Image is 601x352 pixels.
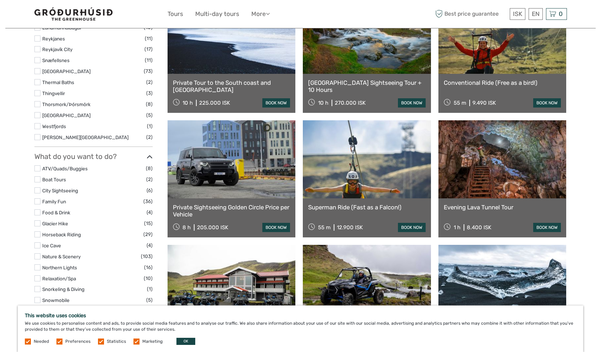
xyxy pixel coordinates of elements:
[176,338,195,345] button: OK
[146,89,153,97] span: (3)
[146,111,153,119] span: (5)
[42,134,129,140] a: [PERSON_NAME][GEOGRAPHIC_DATA]
[146,296,153,304] span: (5)
[146,100,153,108] span: (8)
[308,204,426,211] a: Superman Ride (Fast as a Falcon!)
[318,100,328,106] span: 10 h
[42,188,78,193] a: City Sightseeing
[434,8,508,20] span: Best price guarantee
[144,45,153,53] span: (17)
[454,224,460,231] span: 1 h
[42,276,76,281] a: Relaxation/Spa
[10,12,80,18] p: We're away right now. Please check back later!
[147,122,153,130] span: (1)
[144,67,153,75] span: (73)
[182,224,191,231] span: 8 h
[82,11,90,20] button: Open LiveChat chat widget
[42,177,66,182] a: Boat Tours
[558,10,564,17] span: 0
[454,100,466,106] span: 55 m
[42,254,81,259] a: Nature & Scenery
[42,90,65,96] a: Thingvellir
[34,7,113,21] img: 1578-341a38b5-ce05-4595-9f3d-b8aa3718a0b3_logo_small.jpg
[398,223,426,232] a: book now
[42,221,68,226] a: Glacier Hike
[141,252,153,260] span: (103)
[144,219,153,227] span: (15)
[533,223,561,232] a: book now
[197,224,228,231] div: 205.000 ISK
[146,78,153,86] span: (2)
[195,9,239,19] a: Multi-day tours
[42,232,81,237] a: Horseback Riding
[42,265,77,270] a: Northern Lights
[42,57,70,63] a: Snæfellsnes
[146,133,153,141] span: (2)
[143,197,153,205] span: (36)
[335,100,366,106] div: 270.000 ISK
[146,164,153,172] span: (8)
[173,79,290,94] a: Private Tour to the South coast and [GEOGRAPHIC_DATA]
[42,36,65,42] a: Reykjanes
[42,101,91,107] a: Thorsmork/Þórsmörk
[251,9,270,19] a: More
[65,339,91,345] label: Preferences
[145,56,153,64] span: (11)
[318,224,330,231] span: 55 m
[146,175,153,183] span: (2)
[147,241,153,249] span: (4)
[144,274,153,282] span: (10)
[147,186,153,194] span: (6)
[18,306,583,352] div: We use cookies to personalise content and ads, to provide social media features and to analyse ou...
[42,112,91,118] a: [GEOGRAPHIC_DATA]
[42,46,72,52] a: Reykjavík City
[34,152,153,161] h3: What do you want to do?
[467,224,491,231] div: 8.400 ISK
[398,98,426,108] a: book now
[25,313,576,319] h5: This website uses cookies
[34,339,49,345] label: Needed
[42,210,70,215] a: Food & Drink
[107,339,126,345] label: Statistics
[144,263,153,271] span: (16)
[168,9,183,19] a: Tours
[337,224,363,231] div: 12.900 ISK
[42,243,61,248] a: Ice Cave
[262,223,290,232] a: book now
[444,204,561,211] a: Evening Lava Tunnel Tour
[42,297,70,303] a: Snowmobile
[308,79,426,94] a: [GEOGRAPHIC_DATA] Sightseeing Tour + 10 Hours
[42,199,66,204] a: Family Fun
[182,100,193,106] span: 10 h
[42,286,84,292] a: Snorkeling & Diving
[513,10,522,17] span: ISK
[533,98,561,108] a: book now
[42,25,82,31] a: Landmannalaugar
[529,8,543,20] div: EN
[173,204,290,218] a: Private Sightseeing Golden Circle Price per Vehicle
[145,34,153,43] span: (11)
[147,208,153,216] span: (4)
[444,79,561,86] a: Conventional Ride (Free as a bird!)
[142,339,163,345] label: Marketing
[42,123,66,129] a: Westfjords
[42,166,88,171] a: ATV/Quads/Buggies
[199,100,230,106] div: 225.000 ISK
[42,79,74,85] a: Thermal Baths
[147,285,153,293] span: (1)
[143,230,153,238] span: (29)
[472,100,496,106] div: 9.490 ISK
[262,98,290,108] a: book now
[42,68,91,74] a: [GEOGRAPHIC_DATA]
